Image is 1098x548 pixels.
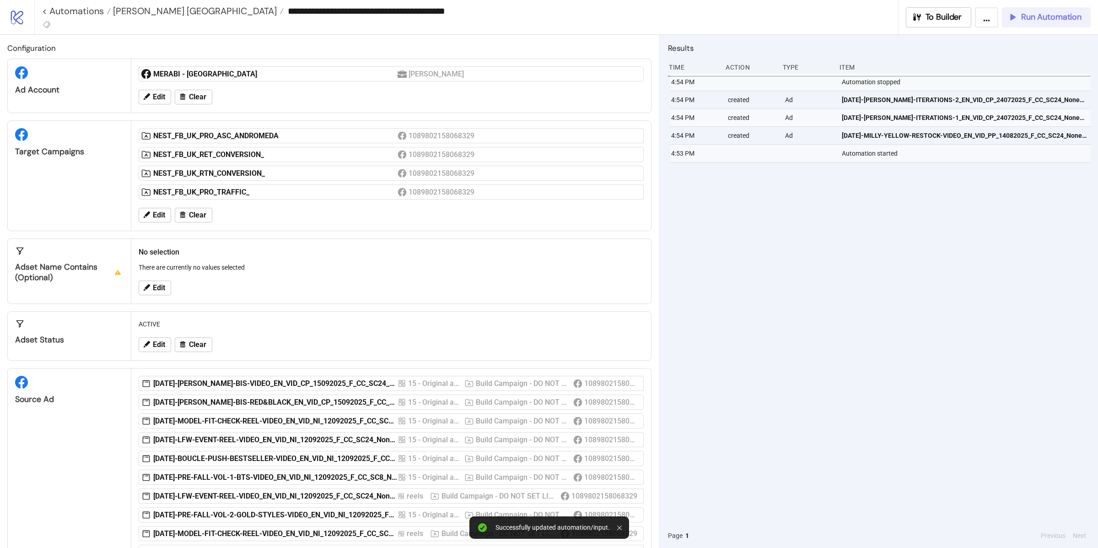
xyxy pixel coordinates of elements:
[668,531,683,541] span: Page
[670,73,721,91] div: 4:54 PM
[476,509,570,521] div: Build Campaign - DO NOT SET LIVE
[135,315,647,333] div: ACTIVE
[926,12,962,22] span: To Builder
[175,208,212,222] button: Clear
[408,396,461,408] div: 15 - Original ads UK
[153,150,398,160] div: NEST_FB_UK_RET_CONVERSION_
[189,93,206,101] span: Clear
[441,528,556,539] div: Build Campaign - DO NOT SET LIVE
[15,394,124,405] div: Source Ad
[139,90,171,104] button: Edit
[784,109,834,126] div: Ad
[153,397,398,407] div: [DATE]-[PERSON_NAME]-BIS-RED&BLACK_EN_VID_CP_15092025_F_CC_SC24_None_BAU
[584,434,638,445] div: 1089802158068329
[1021,12,1082,22] span: Run Automation
[584,453,638,464] div: 1089802158068329
[189,211,206,219] span: Clear
[407,490,426,502] div: reels
[670,145,721,162] div: 4:53 PM
[408,378,461,389] div: 15 - Original ads UK
[842,127,1087,144] a: [DATE]-MILLY-YELLOW-RESTOCK-VIDEO_EN_VID_PP_14082025_F_CC_SC24_None_BAU
[153,510,398,520] div: [DATE]-PRE-FALL-VOL-2-GOLD-STYLES-VIDEO_EN_VID_NI_12092025_F_CC_SC24_None_SEASONAL
[842,113,1087,123] span: [DATE]-[PERSON_NAME]-ITERATIONS-1_EN_VID_CP_24072025_F_CC_SC24_None_BAU
[784,91,834,109] div: Ad
[670,127,721,144] div: 4:54 PM
[670,91,721,109] div: 4:54 PM
[7,42,651,54] h2: Configuration
[408,472,461,483] div: 15 - Original ads UK
[153,491,398,501] div: [DATE]-LFW-EVENT-REEL-VIDEO_EN_VID_NI_12092025_F_CC_SC24_None_BAU
[476,415,570,427] div: Build Campaign - DO NOT SET LIVE
[408,434,461,445] div: 15 - Original ads UK
[476,396,570,408] div: Build Campaign - DO NOT SET LIVE
[670,109,721,126] div: 4:54 PM
[189,341,206,349] span: Clear
[476,453,570,464] div: Build Campaign - DO NOT SET LIVE
[153,454,398,464] div: [DATE]-BOUCLE-PUSH-BESTSELLER-VIDEO_EN_VID_NI_12092025_F_CC_SC24_None_BAU
[727,127,777,144] div: created
[495,524,610,532] div: Successfully updated automation/input.
[975,7,998,27] button: ...
[906,7,972,27] button: To Builder
[476,378,570,389] div: Build Campaign - DO NOT SET LIVE
[842,91,1087,109] a: [DATE]-[PERSON_NAME]-ITERATIONS-2_EN_VID_CP_24072025_F_CC_SC24_None_BAU
[139,246,644,258] h2: No selection
[153,131,398,141] div: NEST_FB_UK_PRO_ASC_ANDROMEDA
[15,85,124,95] div: Ad Account
[153,416,398,426] div: [DATE]-MODEL-FIT-CHECK-REEL-VIDEO_EN_VID_NI_12092025_F_CC_SC24_None_BAU
[15,335,124,345] div: Adset Status
[725,59,775,76] div: Action
[139,262,644,272] p: There are currently no values selected
[153,93,165,101] span: Edit
[842,95,1087,105] span: [DATE]-[PERSON_NAME]-ITERATIONS-2_EN_VID_CP_24072025_F_CC_SC24_None_BAU
[15,146,124,157] div: Target Campaigns
[842,130,1087,141] span: [DATE]-MILLY-YELLOW-RESTOCK-VIDEO_EN_VID_PP_14082025_F_CC_SC24_None_BAU
[408,453,461,464] div: 15 - Original ads UK
[727,91,777,109] div: created
[153,69,398,79] div: MERABI - [GEOGRAPHIC_DATA]
[584,396,638,408] div: 1089802158068329
[153,187,398,197] div: NEST_FB_UK_PRO_TRAFFIC_
[841,145,1093,162] div: Automation started
[409,186,476,198] div: 1089802158068329
[153,211,165,219] span: Edit
[584,509,638,521] div: 1089802158068329
[476,472,570,483] div: Build Campaign - DO NOT SET LIVE
[153,529,398,539] div: [DATE]-MODEL-FIT-CHECK-REEL-VIDEO_EN_VID_NI_12092025_F_CC_SC24_None_BAU
[782,59,832,76] div: Type
[584,415,638,427] div: 1089802158068329
[1038,531,1068,541] button: Previous
[153,472,398,483] div: [DATE]-PRE-FALL-VOL-1-BTS-VIDEO_EN_VID_NI_12092025_F_CC_SC8_None_SEASONAL
[476,434,570,445] div: Build Campaign - DO NOT SET LIVE
[584,472,638,483] div: 1089802158068329
[409,149,476,160] div: 1089802158068329
[409,68,466,80] div: [PERSON_NAME]
[683,531,692,541] button: 1
[153,435,398,445] div: [DATE]-LFW-EVENT-REEL-VIDEO_EN_VID_NI_12092025_F_CC_SC24_None_BAU
[139,281,171,295] button: Edit
[407,528,426,539] div: reels
[42,6,111,16] a: < Automations
[839,59,1091,76] div: Item
[111,5,277,17] span: [PERSON_NAME] [GEOGRAPHIC_DATA]
[175,90,212,104] button: Clear
[409,130,476,141] div: 1089802158068329
[153,284,165,292] span: Edit
[408,509,461,521] div: 15 - Original ads UK
[1070,531,1089,541] button: Next
[153,379,398,389] div: [DATE]-[PERSON_NAME]-BIS-VIDEO_EN_VID_CP_15092025_F_CC_SC24_None_BAU
[1002,7,1091,27] button: Run Automation
[153,341,165,349] span: Edit
[727,109,777,126] div: created
[139,208,171,222] button: Edit
[139,337,171,352] button: Edit
[175,337,212,352] button: Clear
[584,378,638,389] div: 1089802158068329
[784,127,834,144] div: Ad
[441,490,556,502] div: Build Campaign - DO NOT SET LIVE
[408,415,461,427] div: 15 - Original ads UK
[668,59,718,76] div: Time
[571,490,638,502] div: 1089802158068329
[841,73,1093,91] div: Automation stopped
[153,168,398,179] div: NEST_FB_UK_RTN_CONVERSION_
